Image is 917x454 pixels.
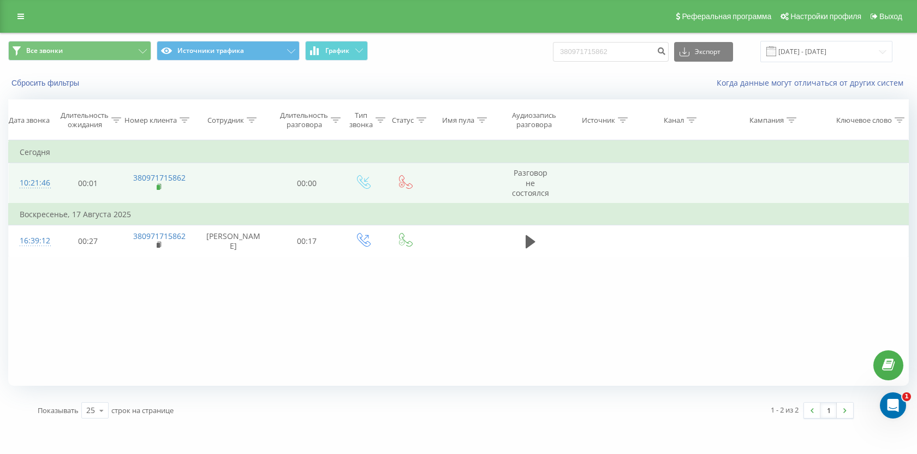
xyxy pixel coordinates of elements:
span: Реферальная программа [682,12,771,21]
div: Ключевое слово [836,116,892,125]
button: Экспорт [674,42,733,62]
td: Сегодня [9,141,909,163]
button: График [305,41,368,61]
div: Канал [664,116,684,125]
a: 380971715862 [133,231,186,241]
span: Все звонки [26,46,63,55]
a: 1 [820,403,837,418]
span: График [325,47,349,55]
td: Воскресенье, 17 Августа 2025 [9,204,909,225]
div: Источник [582,116,615,125]
div: 1 - 2 из 2 [771,404,799,415]
div: Сотрудник [207,116,244,125]
td: 00:27 [53,225,122,257]
td: [PERSON_NAME] [194,225,272,257]
a: 380971715862 [133,172,186,183]
iframe: Intercom live chat [880,392,906,419]
span: Настройки профиля [790,12,861,21]
div: Статус [392,116,414,125]
div: 25 [86,405,95,416]
span: Выход [879,12,902,21]
div: Тип звонка [349,111,373,129]
div: Имя пула [442,116,474,125]
td: 00:01 [53,163,122,204]
a: Когда данные могут отличаться от других систем [717,77,909,88]
input: Поиск по номеру [553,42,669,62]
button: Все звонки [8,41,151,61]
div: Длительность разговора [280,111,328,129]
div: Длительность ожидания [61,111,109,129]
button: Сбросить фильтры [8,78,85,88]
div: Аудиозапись разговора [507,111,561,129]
div: 16:39:12 [20,230,42,252]
div: Дата звонка [9,116,50,125]
div: 10:21:46 [20,172,42,194]
td: 00:00 [272,163,342,204]
td: 00:17 [272,225,342,257]
div: Номер клиента [124,116,177,125]
span: строк на странице [111,405,174,415]
span: Разговор не состоялся [512,168,549,198]
span: Показывать [38,405,79,415]
button: Источники трафика [157,41,300,61]
div: Кампания [749,116,784,125]
span: 1 [902,392,911,401]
